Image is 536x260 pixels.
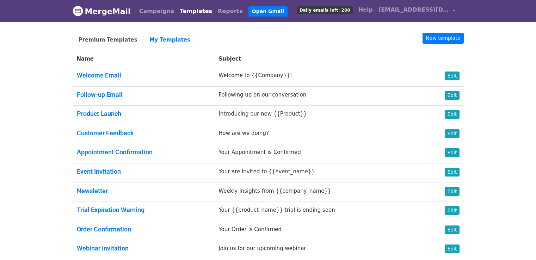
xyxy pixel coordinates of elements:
[77,206,144,213] a: Trial Expiration Warning
[297,6,353,14] span: Daily emails left: 200
[73,6,83,16] img: MergeMail logo
[77,168,121,175] a: Event Invitation
[445,91,459,100] a: Edit
[214,106,425,125] td: Introducing our new {{Product}}
[77,72,121,79] a: Welcome Email
[136,4,177,18] a: Campaigns
[214,67,425,87] td: Welcome to {{Company}}!
[77,225,131,233] a: Order Confirmation
[356,3,376,17] a: Help
[445,129,459,138] a: Edit
[73,4,131,19] a: MergeMail
[214,51,425,67] th: Subject
[214,182,425,202] td: Weekly Insights from {{company_name}}
[214,86,425,106] td: Following up on our conversation
[214,144,425,163] td: Your Appointment is Confirmed
[214,125,425,144] td: How are we doing?
[376,3,458,19] a: [EMAIL_ADDRESS][DOMAIN_NAME]
[73,33,143,47] a: Premium Templates
[77,244,129,252] a: Webinar Invitation
[143,33,196,47] a: My Templates
[77,110,121,117] a: Product Launch
[177,4,215,18] a: Templates
[445,110,459,119] a: Edit
[378,6,449,14] span: [EMAIL_ADDRESS][DOMAIN_NAME]
[77,148,153,156] a: Appointment Confirmation
[445,148,459,157] a: Edit
[214,202,425,221] td: Your {{product_name}} trial is ending soon
[445,168,459,177] a: Edit
[445,187,459,196] a: Edit
[77,91,123,98] a: Follow-up Email
[445,244,459,253] a: Edit
[214,221,425,240] td: Your Order is Confirmed
[445,72,459,80] a: Edit
[214,163,425,182] td: Your are invited to {{event_name}}
[294,3,356,17] a: Daily emails left: 200
[445,225,459,234] a: Edit
[214,240,425,259] td: Join us for our upcoming webinar
[215,4,246,18] a: Reports
[77,187,108,194] a: Newsletter
[445,206,459,215] a: Edit
[73,51,215,67] th: Name
[77,129,134,137] a: Customer Feedback
[248,6,288,17] a: Open Gmail
[423,33,463,44] a: New template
